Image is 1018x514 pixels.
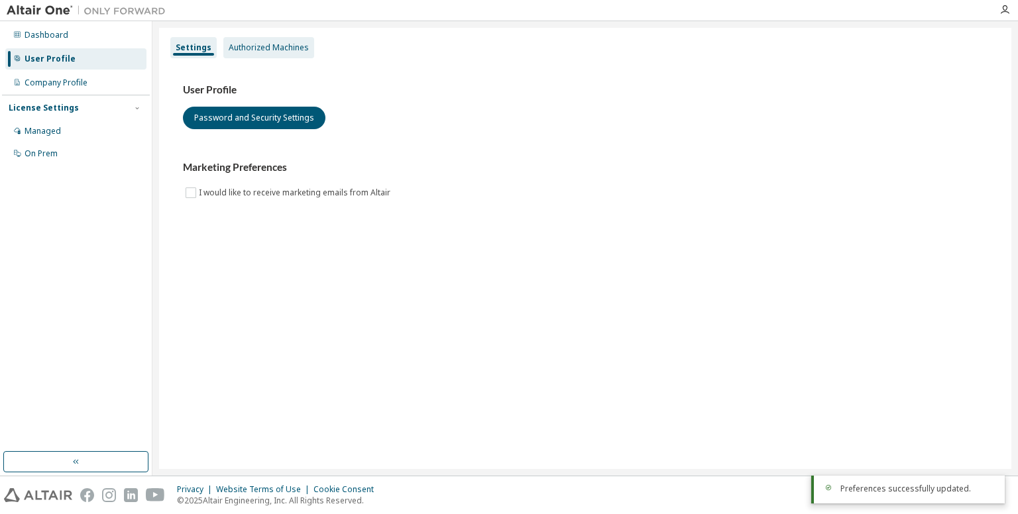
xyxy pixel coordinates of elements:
div: Authorized Machines [229,42,309,53]
div: Settings [176,42,211,53]
div: License Settings [9,103,79,113]
img: Altair One [7,4,172,17]
img: instagram.svg [102,488,116,502]
div: Dashboard [25,30,68,40]
div: On Prem [25,148,58,159]
img: altair_logo.svg [4,488,72,502]
div: Company Profile [25,77,87,88]
img: youtube.svg [146,488,165,502]
div: Privacy [177,484,216,495]
h3: User Profile [183,83,988,97]
div: Managed [25,126,61,136]
h3: Marketing Preferences [183,161,988,174]
button: Password and Security Settings [183,107,325,129]
div: Cookie Consent [313,484,382,495]
div: User Profile [25,54,76,64]
div: Website Terms of Use [216,484,313,495]
img: linkedin.svg [124,488,138,502]
p: © 2025 Altair Engineering, Inc. All Rights Reserved. [177,495,382,506]
div: Preferences successfully updated. [840,484,994,494]
label: I would like to receive marketing emails from Altair [199,185,393,201]
img: facebook.svg [80,488,94,502]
